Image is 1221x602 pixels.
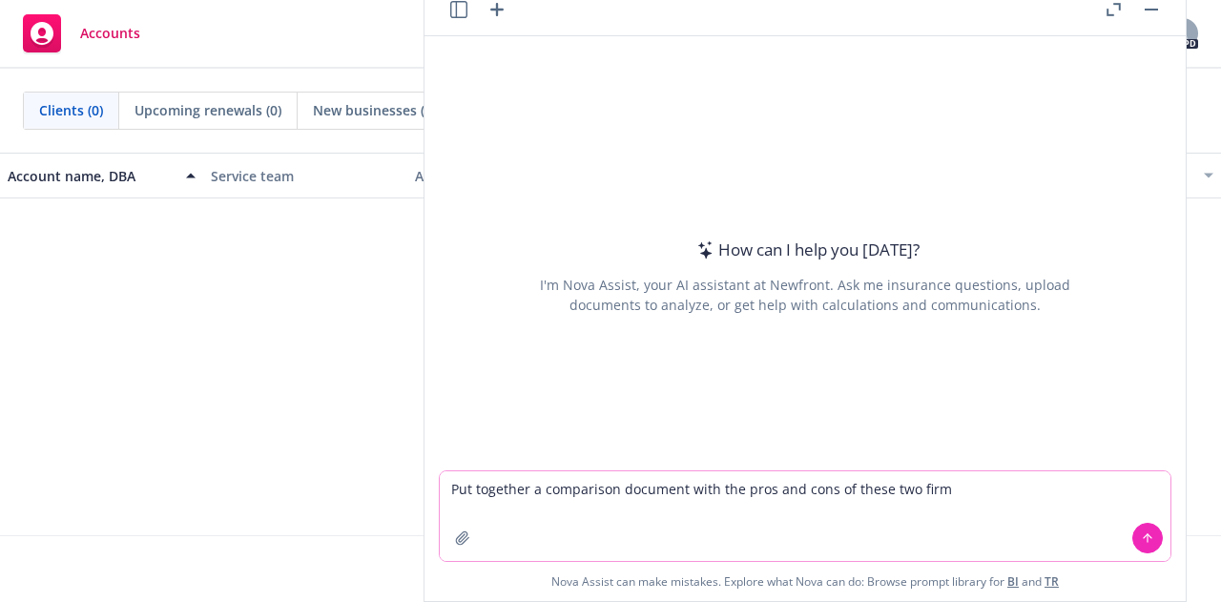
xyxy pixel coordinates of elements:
div: How can I help you [DATE]? [692,238,920,262]
a: BI [1007,573,1019,590]
button: Active policies [407,153,610,198]
a: Accounts [15,7,148,60]
div: I'm Nova Assist, your AI assistant at Newfront. Ask me insurance questions, upload documents to a... [537,275,1073,315]
span: Nova Assist can make mistakes. Explore what Nova can do: Browse prompt library for and [432,562,1178,601]
div: Service team [211,166,399,186]
div: Active policies [415,166,603,186]
span: Upcoming renewals (0) [135,100,281,120]
button: Service team [203,153,406,198]
span: Accounts [80,26,140,41]
div: Account name, DBA [8,166,175,186]
span: New businesses (0) [313,100,436,120]
span: Clients (0) [39,100,103,120]
a: TR [1045,573,1059,590]
textarea: Put together a comparison document with the pros and cons of these two firm [440,471,1170,561]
